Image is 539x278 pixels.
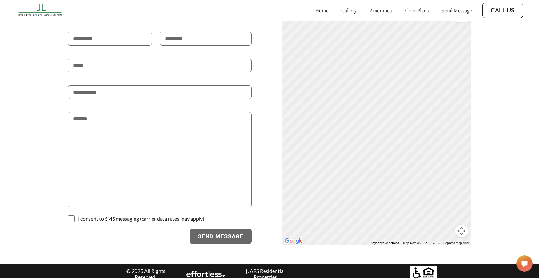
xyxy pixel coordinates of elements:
a: home [315,7,329,14]
a: Open this area in Google Maps (opens a new window) [283,237,304,245]
a: gallery [341,7,357,14]
button: Send Message [190,229,252,244]
a: amenities [370,7,392,14]
h1: Contact Us [68,7,252,21]
a: send message [442,7,472,14]
span: Map Data ©2025 [403,241,427,245]
button: Keyboard shortcuts [371,241,399,245]
button: Call Us [482,3,523,18]
img: Google [283,237,304,245]
button: Map camera controls [455,225,468,237]
a: floor plans [404,7,429,14]
a: Terms (opens in new tab) [431,241,440,245]
img: josephs_landing_logo.png [16,2,65,19]
a: Report a map error [443,241,469,245]
img: EA Logo [186,271,225,277]
a: Call Us [491,7,515,14]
